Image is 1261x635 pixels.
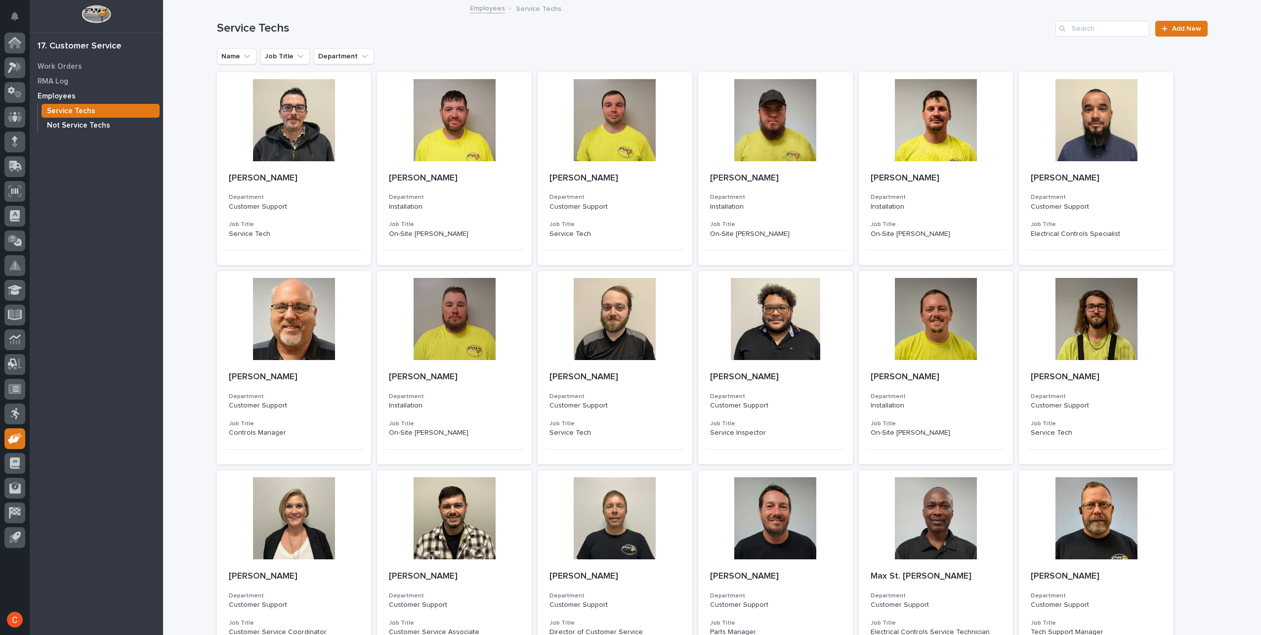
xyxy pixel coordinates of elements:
[30,59,163,74] a: Work Orders
[710,203,841,211] p: Installation
[871,402,1002,410] p: Installation
[260,48,310,64] button: Job Title
[47,121,110,130] p: Not Service Techs
[389,221,520,228] h3: Job Title
[698,72,853,266] a: [PERSON_NAME]DepartmentInstallationJob TitleOn-Site [PERSON_NAME]
[871,174,939,182] span: [PERSON_NAME]
[4,609,25,630] button: users-avatar
[859,271,1013,464] a: [PERSON_NAME]DepartmentInstallationJob TitleOn-Site [PERSON_NAME]
[1031,372,1099,381] span: [PERSON_NAME]
[538,72,692,266] a: [PERSON_NAME]DepartmentCustomer SupportJob TitleService Tech
[229,372,297,381] span: [PERSON_NAME]
[710,601,841,609] p: Customer Support
[710,592,841,600] h3: Department
[229,174,297,182] span: [PERSON_NAME]
[871,572,971,581] span: Max St. [PERSON_NAME]
[217,48,256,64] button: Name
[549,193,680,201] h3: Department
[710,572,779,581] span: [PERSON_NAME]
[229,393,360,401] h3: Department
[871,372,939,381] span: [PERSON_NAME]
[377,72,532,266] a: [PERSON_NAME]DepartmentInstallationJob TitleOn-Site [PERSON_NAME]
[516,2,561,13] p: Service Techs
[710,372,779,381] span: [PERSON_NAME]
[871,393,1002,401] h3: Department
[229,203,360,211] p: Customer Support
[871,221,1002,228] h3: Job Title
[871,420,1002,428] h3: Job Title
[1031,402,1162,410] p: Customer Support
[549,572,618,581] span: [PERSON_NAME]
[217,72,372,266] a: [PERSON_NAME]DepartmentCustomer SupportJob TitleService Tech
[377,271,532,464] a: [PERSON_NAME]DepartmentInstallationJob TitleOn-Site [PERSON_NAME]
[389,372,458,381] span: [PERSON_NAME]
[229,592,360,600] h3: Department
[549,372,618,381] span: [PERSON_NAME]
[1031,429,1162,437] p: Service Tech
[549,619,680,627] h3: Job Title
[538,271,692,464] a: [PERSON_NAME]DepartmentCustomer SupportJob TitleService Tech
[1019,72,1174,266] a: [PERSON_NAME]DepartmentCustomer SupportJob TitleElectrical Controls Specialist
[871,230,1002,238] p: On-Site [PERSON_NAME]
[710,393,841,401] h3: Department
[389,572,458,581] span: [PERSON_NAME]
[549,592,680,600] h3: Department
[1031,393,1162,401] h3: Department
[38,104,163,118] a: Service Techs
[871,601,1002,609] p: Customer Support
[859,72,1013,266] a: [PERSON_NAME]DepartmentInstallationJob TitleOn-Site [PERSON_NAME]
[38,92,76,101] p: Employees
[217,21,1052,36] h1: Service Techs
[4,6,25,27] button: Notifications
[710,174,779,182] span: [PERSON_NAME]
[710,420,841,428] h3: Job Title
[549,393,680,401] h3: Department
[12,12,25,28] div: Notifications
[229,601,360,609] p: Customer Support
[710,230,841,238] p: On-Site [PERSON_NAME]
[710,193,841,201] h3: Department
[389,601,520,609] p: Customer Support
[871,619,1002,627] h3: Job Title
[470,2,505,13] a: Employees
[710,619,841,627] h3: Job Title
[38,77,68,86] p: RMA Log
[38,41,122,52] div: 17. Customer Service
[1031,221,1162,228] h3: Job Title
[389,230,520,238] p: On-Site [PERSON_NAME]
[389,203,520,211] p: Installation
[549,402,680,410] p: Customer Support
[710,402,841,410] p: Customer Support
[30,74,163,89] a: RMA Log
[217,271,372,464] a: [PERSON_NAME]DepartmentCustomer SupportJob TitleControls Manager
[549,429,680,437] p: Service Tech
[229,572,297,581] span: [PERSON_NAME]
[871,203,1002,211] p: Installation
[229,402,360,410] p: Customer Support
[871,193,1002,201] h3: Department
[549,230,680,238] p: Service Tech
[549,174,618,182] span: [PERSON_NAME]
[1031,230,1162,238] p: Electrical Controls Specialist
[1031,572,1099,581] span: [PERSON_NAME]
[1031,203,1162,211] p: Customer Support
[389,420,520,428] h3: Job Title
[710,429,841,437] p: Service Inspector
[1031,420,1162,428] h3: Job Title
[710,221,841,228] h3: Job Title
[1031,601,1162,609] p: Customer Support
[549,203,680,211] p: Customer Support
[314,48,374,64] button: Department
[549,601,680,609] p: Customer Support
[389,393,520,401] h3: Department
[1031,174,1099,182] span: [PERSON_NAME]
[229,420,360,428] h3: Job Title
[1031,619,1162,627] h3: Job Title
[389,402,520,410] p: Installation
[549,221,680,228] h3: Job Title
[229,429,360,437] p: Controls Manager
[1031,592,1162,600] h3: Department
[871,429,1002,437] p: On-Site [PERSON_NAME]
[1055,21,1149,37] input: Search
